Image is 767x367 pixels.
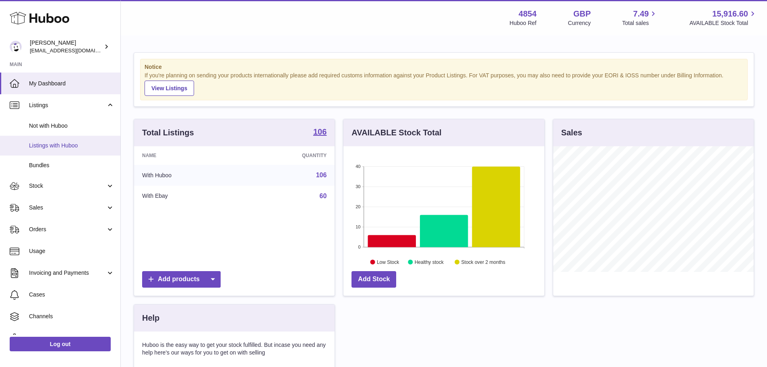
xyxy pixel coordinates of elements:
[356,184,361,189] text: 30
[29,142,114,149] span: Listings with Huboo
[142,313,159,323] h3: Help
[10,41,22,53] img: internalAdmin-4854@internal.huboo.com
[29,226,106,233] span: Orders
[142,127,194,138] h3: Total Listings
[142,271,221,288] a: Add products
[358,245,361,249] text: 0
[29,204,106,211] span: Sales
[356,224,361,229] text: 10
[313,128,327,136] strong: 106
[622,19,658,27] span: Total sales
[29,80,114,87] span: My Dashboard
[415,259,444,265] text: Healthy stock
[145,72,743,96] div: If you're planning on sending your products internationally please add required customs informati...
[145,63,743,71] strong: Notice
[622,8,658,27] a: 7.49 Total sales
[377,259,399,265] text: Low Stock
[689,19,757,27] span: AVAILABLE Stock Total
[142,341,327,357] p: Huboo is the easy way to get your stock fulfilled. But incase you need any help here's our ways f...
[313,128,327,137] a: 106
[134,165,240,186] td: With Huboo
[29,313,114,320] span: Channels
[30,47,118,54] span: [EMAIL_ADDRESS][DOMAIN_NAME]
[510,19,537,27] div: Huboo Ref
[351,271,396,288] a: Add Stock
[461,259,505,265] text: Stock over 2 months
[351,127,441,138] h3: AVAILABLE Stock Total
[29,182,106,190] span: Stock
[320,193,327,199] a: 60
[29,291,114,299] span: Cases
[29,122,114,130] span: Not with Huboo
[29,247,114,255] span: Usage
[356,204,361,209] text: 20
[240,146,335,165] th: Quantity
[29,162,114,169] span: Bundles
[316,172,327,178] a: 106
[134,146,240,165] th: Name
[712,8,748,19] span: 15,916.60
[29,269,106,277] span: Invoicing and Payments
[568,19,591,27] div: Currency
[561,127,582,138] h3: Sales
[573,8,591,19] strong: GBP
[145,81,194,96] a: View Listings
[689,8,757,27] a: 15,916.60 AVAILABLE Stock Total
[356,164,361,169] text: 40
[10,337,111,351] a: Log out
[30,39,102,54] div: [PERSON_NAME]
[29,334,114,342] span: Settings
[134,186,240,207] td: With Ebay
[633,8,649,19] span: 7.49
[519,8,537,19] strong: 4854
[29,102,106,109] span: Listings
